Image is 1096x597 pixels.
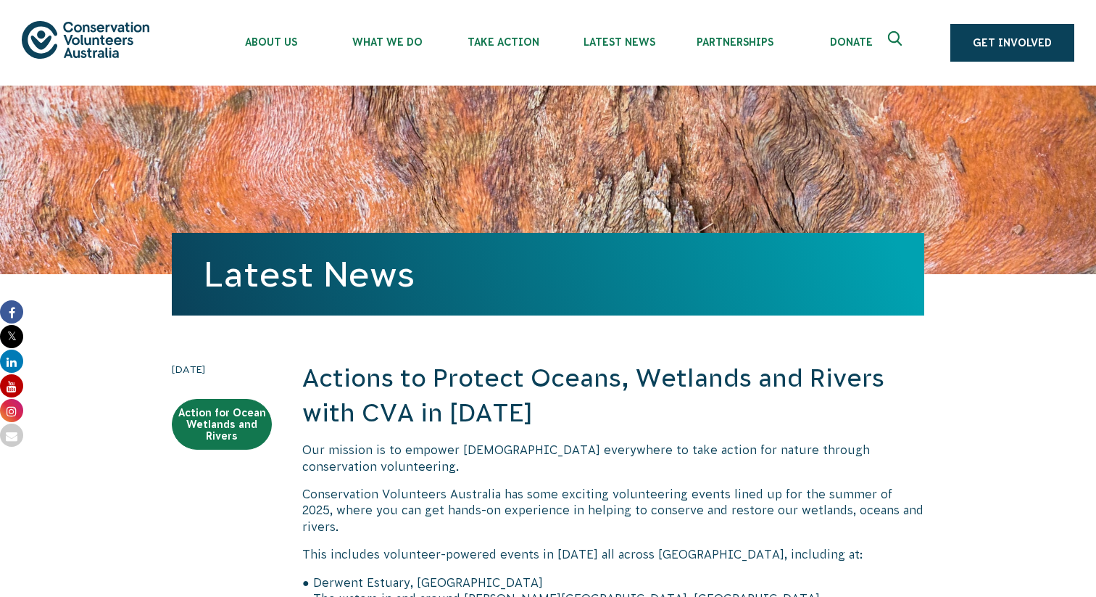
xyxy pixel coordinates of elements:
time: [DATE] [172,361,272,377]
a: Latest News [204,255,415,294]
a: Action for Ocean Wetlands and Rivers [172,399,272,450]
p: Our mission is to empower [DEMOGRAPHIC_DATA] everywhere to take action for nature through conserv... [302,442,924,474]
span: About Us [213,36,329,48]
p: Conservation Volunteers Australia has some exciting volunteering events lined up for the summer o... [302,486,924,535]
span: Take Action [445,36,561,48]
span: Expand search box [888,31,906,54]
span: Partnerships [677,36,793,48]
h2: Actions to Protect Oceans, Wetlands and Rivers with CVA in [DATE] [302,361,924,430]
button: Expand search box Close search box [879,25,914,60]
a: Get Involved [950,24,1074,62]
img: logo.svg [22,21,149,58]
span: What We Do [329,36,445,48]
span: Donate [793,36,909,48]
span: Latest News [561,36,677,48]
p: This includes volunteer-powered events in [DATE] all across [GEOGRAPHIC_DATA], including at: [302,546,924,562]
